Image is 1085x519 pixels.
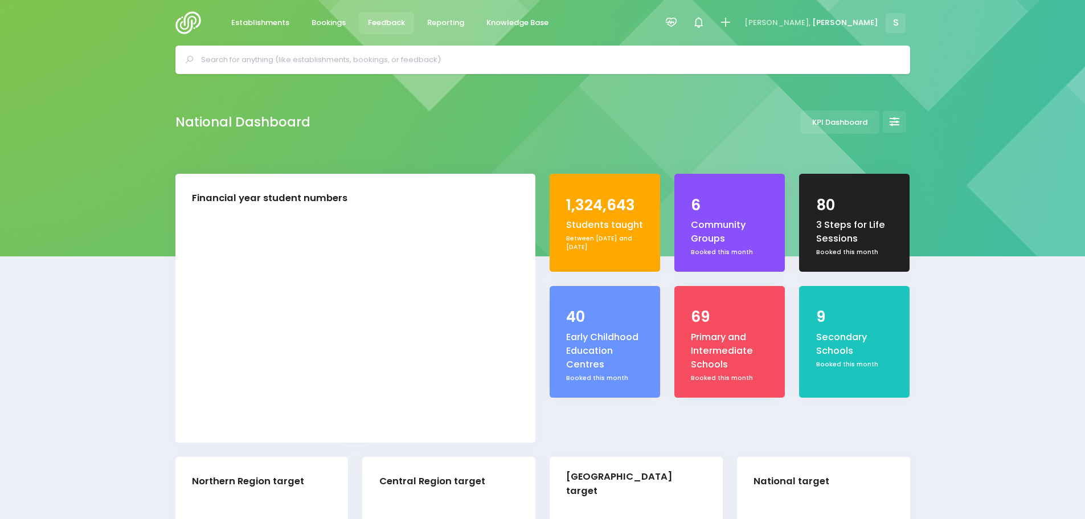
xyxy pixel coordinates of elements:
[486,17,548,28] span: Knowledge Base
[222,12,299,34] a: Establishments
[566,234,644,252] div: Between [DATE] and [DATE]
[231,17,289,28] span: Establishments
[359,12,415,34] a: Feedback
[691,374,768,383] div: Booked this month
[566,374,644,383] div: Booked this month
[312,17,346,28] span: Bookings
[302,12,355,34] a: Bookings
[175,115,310,130] h2: National Dashboard
[816,330,894,358] div: Secondary Schools
[175,11,208,34] img: Logo
[744,17,810,28] span: [PERSON_NAME],
[427,17,464,28] span: Reporting
[691,218,768,246] div: Community Groups
[886,13,906,33] span: S
[477,12,558,34] a: Knowledge Base
[816,306,894,328] div: 9
[192,475,304,489] div: Northern Region target
[812,17,878,28] span: [PERSON_NAME]
[368,17,405,28] span: Feedback
[801,111,879,134] a: KPI Dashboard
[754,475,829,489] div: National target
[816,360,894,369] div: Booked this month
[192,191,347,206] div: Financial year student numbers
[691,330,768,372] div: Primary and Intermediate Schools
[816,194,894,216] div: 80
[379,475,485,489] div: Central Region target
[566,470,697,498] div: [GEOGRAPHIC_DATA] target
[566,306,644,328] div: 40
[566,330,644,372] div: Early Childhood Education Centres
[201,51,894,68] input: Search for anything (like establishments, bookings, or feedback)
[691,306,768,328] div: 69
[691,194,768,216] div: 6
[691,248,768,257] div: Booked this month
[816,218,894,246] div: 3 Steps for Life Sessions
[566,194,644,216] div: 1,324,643
[566,218,644,232] div: Students taught
[418,12,474,34] a: Reporting
[816,248,894,257] div: Booked this month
